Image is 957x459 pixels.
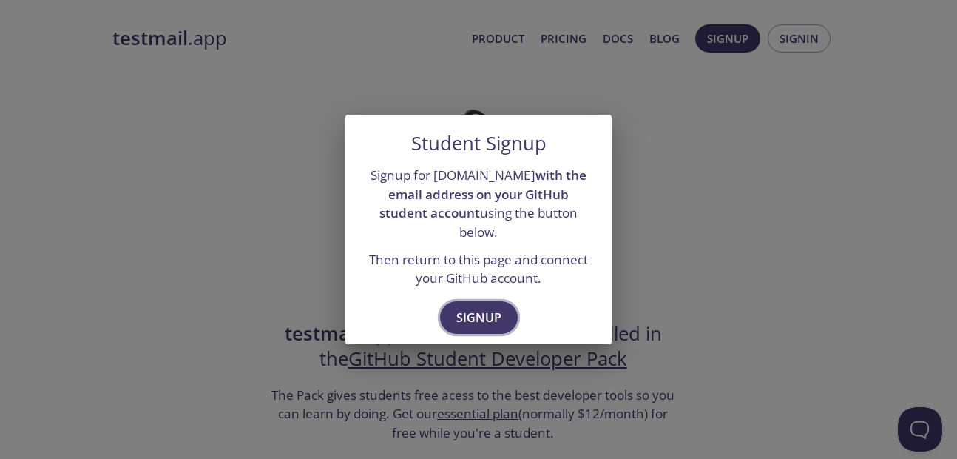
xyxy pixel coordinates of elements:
[379,167,586,221] strong: with the email address on your GitHub student account
[440,301,518,334] button: Signup
[456,307,501,328] span: Signup
[411,133,547,155] h5: Student Signup
[363,166,594,242] p: Signup for [DOMAIN_NAME] using the button below.
[363,250,594,288] p: Then return to this page and connect your GitHub account.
